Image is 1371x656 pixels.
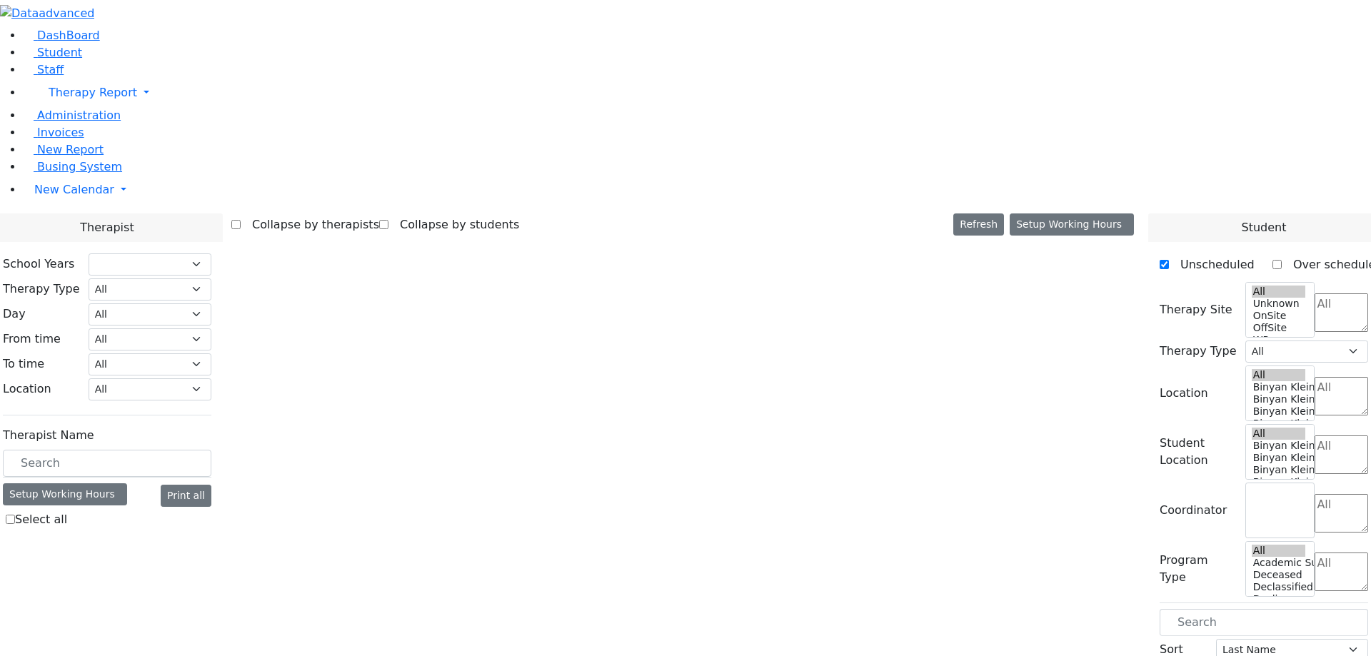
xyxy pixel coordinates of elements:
a: Busing System [23,160,122,173]
textarea: Search [1315,377,1368,415]
input: Search [3,450,211,477]
a: Administration [23,109,121,122]
option: Binyan Klein 3 [1252,464,1306,476]
option: Binyan Klein 5 [1252,381,1306,393]
option: Binyan Klein 2 [1252,418,1306,430]
label: Student Location [1160,435,1237,469]
label: Collapse by therapists [241,213,379,236]
a: New Calendar [23,176,1371,204]
option: OnSite [1252,310,1306,322]
div: Setup Working Hours [3,483,127,505]
a: Therapy Report [23,79,1371,107]
span: Administration [37,109,121,122]
option: All [1252,545,1306,557]
label: Collapse by students [388,213,519,236]
label: From time [3,330,61,348]
option: Binyan Klein 3 [1252,405,1306,418]
textarea: Search [1315,494,1368,533]
label: School Years [3,256,74,273]
span: Invoices [37,126,84,139]
label: Coordinator [1160,502,1227,519]
span: DashBoard [37,29,100,42]
textarea: Search [1315,552,1368,591]
label: Location [3,380,51,398]
label: Therapy Type [3,281,80,298]
textarea: Search [1315,435,1368,474]
option: Deceased [1252,569,1306,581]
span: Student [37,46,82,59]
label: Unscheduled [1169,253,1255,276]
textarea: Search [1315,293,1368,332]
span: Therapist [80,219,134,236]
label: To time [3,355,44,373]
button: Print all [161,485,211,507]
label: Therapy Site [1160,301,1232,318]
option: Binyan Klein 4 [1252,393,1306,405]
button: Refresh [953,213,1004,236]
label: Therapy Type [1160,343,1237,360]
a: Staff [23,63,64,76]
label: Therapist Name [3,427,94,444]
input: Search [1160,609,1368,636]
option: Declassified [1252,581,1306,593]
option: Declines [1252,593,1306,605]
a: New Report [23,143,104,156]
option: All [1252,428,1306,440]
span: New Calendar [34,183,114,196]
span: Student [1241,219,1286,236]
a: Student [23,46,82,59]
label: Location [1160,385,1208,402]
option: Unknown [1252,298,1306,310]
option: Binyan Klein 5 [1252,440,1306,452]
option: OffSite [1252,322,1306,334]
label: Day [3,306,26,323]
span: Staff [37,63,64,76]
span: New Report [37,143,104,156]
a: Invoices [23,126,84,139]
label: Program Type [1160,552,1237,586]
option: Academic Support [1252,557,1306,569]
option: All [1252,286,1306,298]
option: Binyan Klein 2 [1252,476,1306,488]
option: WP [1252,334,1306,346]
label: Select all [15,511,67,528]
option: All [1252,369,1306,381]
span: Therapy Report [49,86,137,99]
span: Busing System [37,160,122,173]
a: DashBoard [23,29,100,42]
button: Setup Working Hours [1010,213,1134,236]
option: Binyan Klein 4 [1252,452,1306,464]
